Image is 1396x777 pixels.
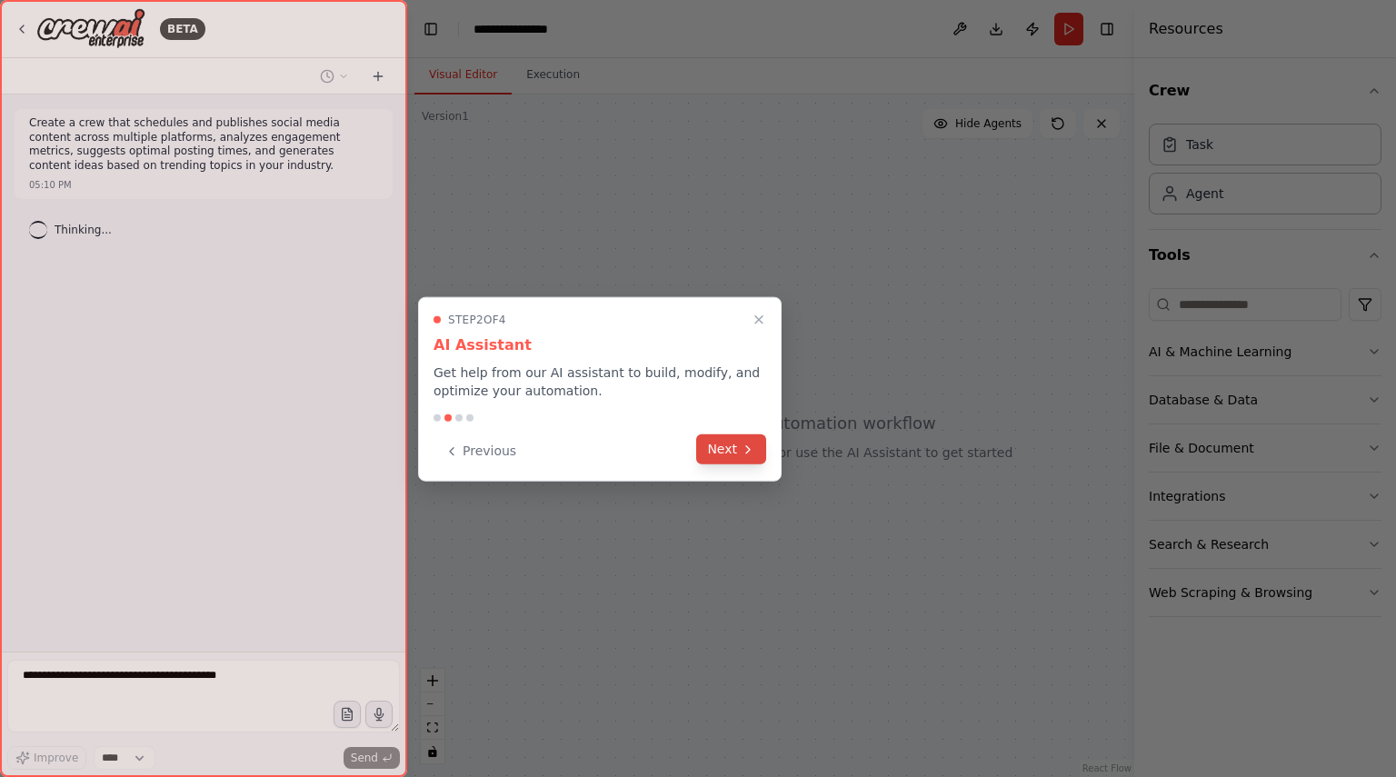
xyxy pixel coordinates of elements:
[434,364,766,400] p: Get help from our AI assistant to build, modify, and optimize your automation.
[434,436,527,466] button: Previous
[434,334,766,356] h3: AI Assistant
[418,16,444,42] button: Hide left sidebar
[748,309,770,331] button: Close walkthrough
[696,434,766,464] button: Next
[448,313,506,327] span: Step 2 of 4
